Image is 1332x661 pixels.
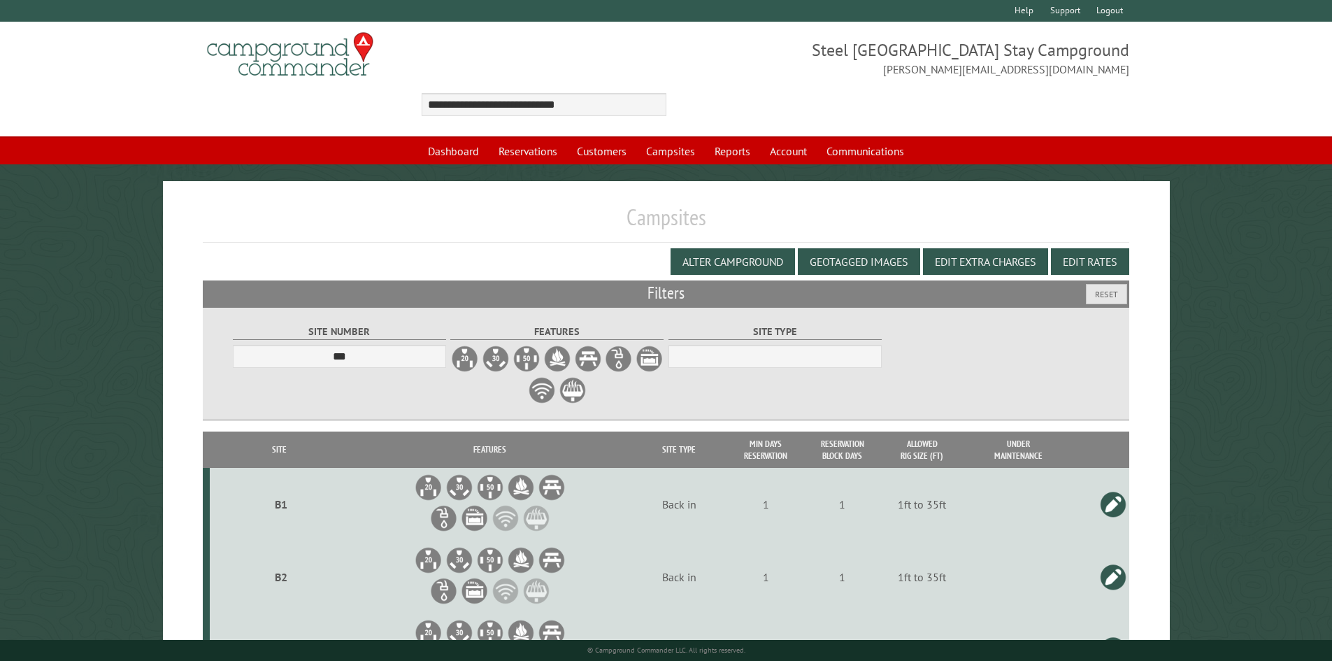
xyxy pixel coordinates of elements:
label: Sewer Hookup [636,345,664,373]
li: Grill [522,577,550,605]
label: Water Hookup [605,345,633,373]
th: Site [210,432,350,468]
th: Under Maintenance [964,432,1074,468]
button: Edit Extra Charges [923,248,1048,275]
li: 50A Electrical Hookup [476,546,504,574]
button: Edit Rates [1051,248,1129,275]
li: Firepit [507,474,535,502]
a: Reports [706,138,759,164]
button: Alter Campground [671,248,795,275]
li: 30A Electrical Hookup [445,546,473,574]
li: Firepit [507,619,535,647]
a: Campsites [638,138,703,164]
li: Water Hookup [430,504,458,532]
small: © Campground Commander LLC. All rights reserved. [587,646,745,655]
a: Account [761,138,815,164]
label: Site Number [233,324,446,340]
a: Customers [568,138,635,164]
div: Back in [633,497,725,511]
div: 1 [730,570,802,584]
label: Firepit [543,345,571,373]
label: Features [450,324,664,340]
li: 50A Electrical Hookup [476,474,504,502]
div: 1 [806,570,878,584]
div: B2 [215,570,348,584]
li: WiFi Service [492,577,520,605]
li: 20A Electrical Hookup [415,474,443,502]
button: Reset [1086,284,1127,304]
li: 50A Electrical Hookup [476,619,504,647]
label: Grill [559,376,587,404]
label: 50A Electrical Hookup [513,345,540,373]
label: WiFi Service [528,376,556,404]
div: B1 [215,497,348,511]
li: Sewer Hookup [461,504,489,532]
li: 20A Electrical Hookup [415,619,443,647]
a: Reservations [490,138,566,164]
label: Picnic Table [574,345,602,373]
a: Communications [818,138,912,164]
div: Back in [633,570,725,584]
a: Edit this campsite [1099,563,1127,591]
a: Dashboard [420,138,487,164]
th: Allowed Rig Size (ft) [880,432,963,468]
th: Features [349,432,631,468]
li: WiFi Service [492,504,520,532]
label: 20A Electrical Hookup [451,345,479,373]
h2: Filters [203,280,1130,307]
li: 30A Electrical Hookup [445,474,473,502]
th: Min Days Reservation [728,432,804,468]
div: 1 [730,497,802,511]
li: Firepit [507,546,535,574]
div: 1ft to 35ft [883,570,961,584]
th: Site Type [631,432,728,468]
li: Water Hookup [430,577,458,605]
span: Steel [GEOGRAPHIC_DATA] Stay Campground [PERSON_NAME][EMAIL_ADDRESS][DOMAIN_NAME] [666,38,1130,78]
li: Grill [522,504,550,532]
h1: Campsites [203,204,1130,242]
label: 30A Electrical Hookup [482,345,510,373]
li: Picnic Table [538,546,566,574]
label: Site Type [668,324,882,340]
li: 20A Electrical Hookup [415,546,443,574]
a: Edit this campsite [1099,490,1127,518]
li: Sewer Hookup [461,577,489,605]
img: Campground Commander [203,27,378,82]
div: 1 [806,497,878,511]
div: 1ft to 35ft [883,497,961,511]
button: Geotagged Images [798,248,920,275]
li: Picnic Table [538,619,566,647]
li: 30A Electrical Hookup [445,619,473,647]
li: Picnic Table [538,474,566,502]
th: Reservation Block Days [804,432,880,468]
